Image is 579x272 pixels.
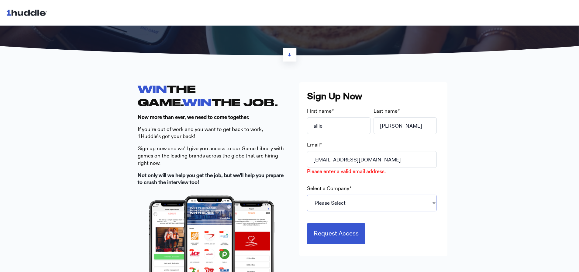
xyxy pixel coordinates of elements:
strong: THE GAME. THE JOB. [138,83,278,108]
h3: Sign Up Now [307,90,440,103]
span: ign up now and we'll give you access to our Game Library with games on the leading brands across ... [138,145,284,166]
span: WIN [138,83,167,95]
span: WIN [182,96,212,108]
img: 1huddle [6,7,50,18]
strong: Now more than ever, we need to come together. [138,114,250,120]
label: Please enter a valid email address. [307,168,386,175]
span: Last name [374,108,398,114]
p: S [138,145,286,167]
input: Request Access [307,223,365,244]
span: Email [307,141,320,148]
span: If you’re out of work and you want to get back to work, 1Huddle’s got your back! [138,126,263,140]
strong: Not only will we help you get the job, but we'll help you prepare to crush the interview too! [138,172,284,186]
span: First name [307,108,332,114]
span: Select a Company [307,185,349,192]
